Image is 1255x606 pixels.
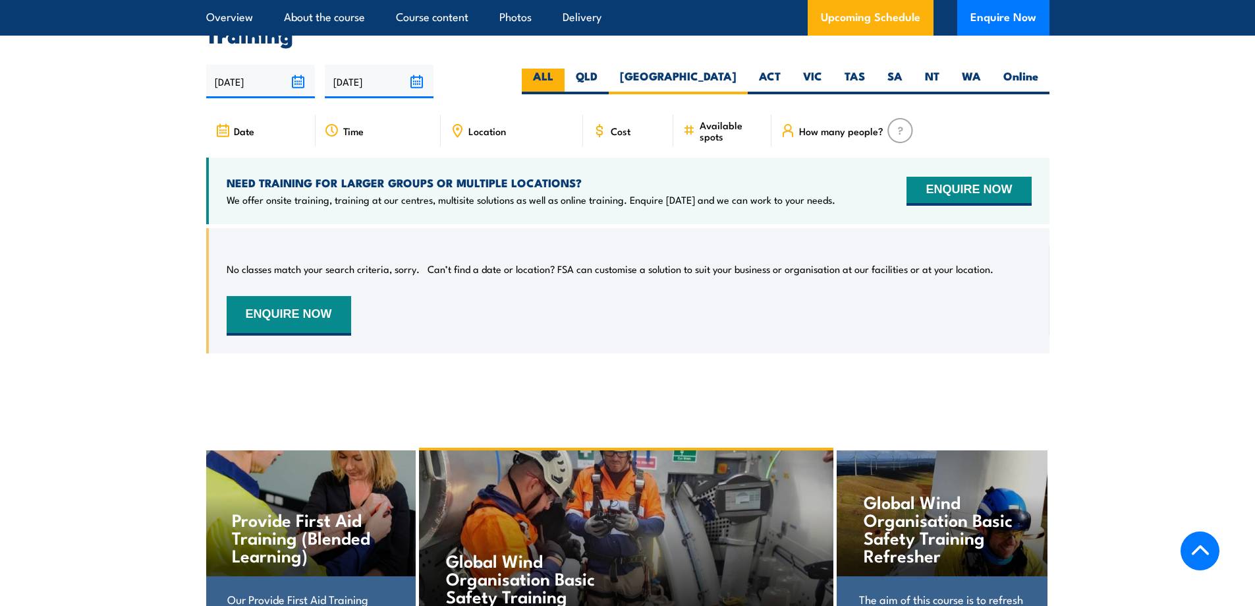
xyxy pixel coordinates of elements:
[799,125,883,136] span: How many people?
[206,7,1049,44] h2: UPCOMING SCHEDULE FOR - "Global Wind Organisation Advanced Rescue Training"
[864,493,1020,564] h4: Global Wind Organisation Basic Safety Training Refresher
[468,125,506,136] span: Location
[227,262,420,276] p: No classes match your search criteria, sorry.
[227,193,835,206] p: We offer onsite training, training at our centres, multisite solutions as well as online training...
[951,69,992,94] label: WA
[446,551,601,605] h4: Global Wind Organisation Basic Safety Training
[906,177,1031,206] button: ENQUIRE NOW
[914,69,951,94] label: NT
[227,175,835,190] h4: NEED TRAINING FOR LARGER GROUPS OR MULTIPLE LOCATIONS?
[234,125,254,136] span: Date
[748,69,792,94] label: ACT
[876,69,914,94] label: SA
[992,69,1049,94] label: Online
[609,69,748,94] label: [GEOGRAPHIC_DATA]
[343,125,364,136] span: Time
[428,262,993,276] p: Can’t find a date or location? FSA can customise a solution to suit your business or organisation...
[227,296,351,336] button: ENQUIRE NOW
[325,65,433,98] input: To date
[700,119,762,142] span: Available spots
[792,69,833,94] label: VIC
[522,69,565,94] label: ALL
[611,125,630,136] span: Cost
[833,69,876,94] label: TAS
[206,65,315,98] input: From date
[232,510,388,564] h4: Provide First Aid Training (Blended Learning)
[565,69,609,94] label: QLD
